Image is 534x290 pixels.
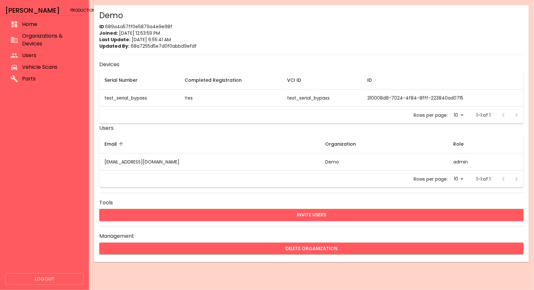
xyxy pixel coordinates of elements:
td: 310008d8-7024-4f84-8fff-223840ad0715 [362,90,524,107]
h6: Devices [99,60,524,69]
td: Yes [180,90,282,107]
th: Serial Number [99,71,179,90]
span: Production [70,5,95,16]
span: Email [104,140,125,148]
h6: [PERSON_NAME] [5,5,60,16]
span: Organization [325,140,364,148]
span: Organizations & Devices [22,32,79,48]
strong: Last Update: [99,36,130,43]
td: test_serial_bypass [282,90,362,107]
th: Completed Registration [180,71,282,90]
p: 1–1 of 1 [476,176,491,182]
span: Home [22,20,79,28]
p: [DATE] 12:53:59 PM [99,30,524,36]
td: [EMAIL_ADDRESS][DOMAIN_NAME] [99,153,320,170]
h6: Users [99,124,524,133]
span: Vehicle Scans [22,63,79,71]
h6: Management [99,232,524,241]
th: ID [362,71,524,90]
span: Role [453,140,472,148]
button: Logout [5,273,84,285]
div: 10 [450,174,466,184]
button: Invite Users [99,209,524,221]
strong: ID [99,23,104,30]
div: 10 [450,111,466,120]
p: Rows per page: [414,176,448,182]
td: admin [448,153,524,170]
button: Delete Organization [99,243,524,255]
p: : 689a4a57ff0e5879a4e9e98f [99,23,524,30]
td: Demo [320,153,448,170]
span: Users [22,52,79,59]
p: 1–1 of 1 [476,112,491,118]
strong: Updated By: [99,43,129,49]
p: 68a7255d5e7d0f0abbd9efdf [99,43,524,49]
span: Parts [22,75,79,83]
p: [DATE] 6:55:41 AM [99,36,524,43]
strong: Joined: [99,30,118,36]
div: Demo [99,10,524,21]
h6: Tools [99,198,524,207]
td: test_serial_bypass [99,90,179,107]
th: VCI ID [282,71,362,90]
p: Rows per page: [414,112,448,118]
